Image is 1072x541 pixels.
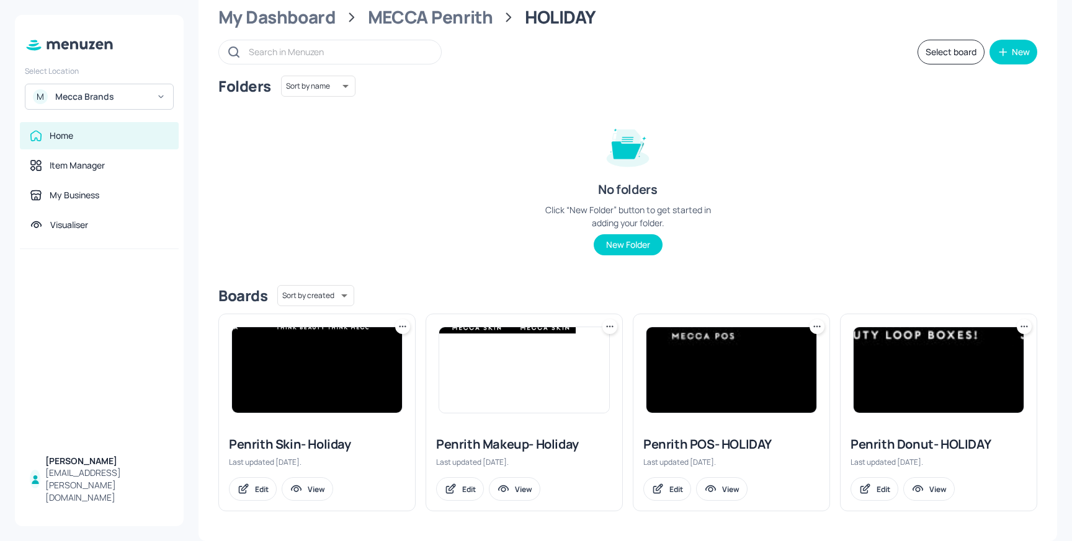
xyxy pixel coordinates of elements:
img: 2025-09-25-1758780812687o7qmicudni.jpeg [854,327,1024,413]
img: 2025-05-09-17467492355156nf8ghdnxcp.jpeg [439,327,609,413]
div: M [33,89,48,104]
div: View [308,484,325,495]
div: [EMAIL_ADDRESS][PERSON_NAME][DOMAIN_NAME] [45,467,169,504]
div: My Business [50,189,99,201]
div: Penrith Makeup- Holiday [436,436,612,453]
div: My Dashboard [218,6,336,29]
div: Last updated [DATE]. [851,457,1027,467]
div: Home [50,130,73,142]
div: Sort by name [281,74,355,99]
img: 2025-05-09-1746751798990yac7qzv0y4j.jpeg [646,327,816,413]
input: Search in Menuzen [249,43,429,61]
img: 2025-05-29-1748502243995t177xs2qgms.jpeg [232,327,402,413]
div: Select Location [25,66,174,76]
div: Edit [462,484,476,495]
div: Edit [877,484,890,495]
img: folder-empty [597,114,659,176]
div: [PERSON_NAME] [45,455,169,467]
div: Visualiser [50,219,88,231]
button: New [989,40,1037,64]
div: View [929,484,947,495]
div: Boards [218,286,267,306]
div: Click “New Folder” button to get started in adding your folder. [535,203,721,229]
div: View [515,484,532,495]
div: Item Manager [50,159,105,172]
div: Edit [255,484,269,495]
div: New [1012,48,1030,56]
div: MECCA Penrith [368,6,493,29]
div: Sort by created [277,283,354,308]
button: New Folder [594,234,663,255]
button: Select board [918,40,985,64]
div: Edit [669,484,683,495]
div: Penrith POS- HOLIDAY [643,436,820,453]
div: Last updated [DATE]. [229,457,405,467]
div: HOLIDAY [525,6,596,29]
div: Penrith Donut- HOLIDAY [851,436,1027,453]
div: Penrith Skin- Holiday [229,436,405,453]
div: No folders [598,181,657,198]
div: Mecca Brands [55,90,149,103]
div: Last updated [DATE]. [643,457,820,467]
div: Last updated [DATE]. [436,457,612,467]
div: View [722,484,739,495]
div: Folders [218,76,271,96]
